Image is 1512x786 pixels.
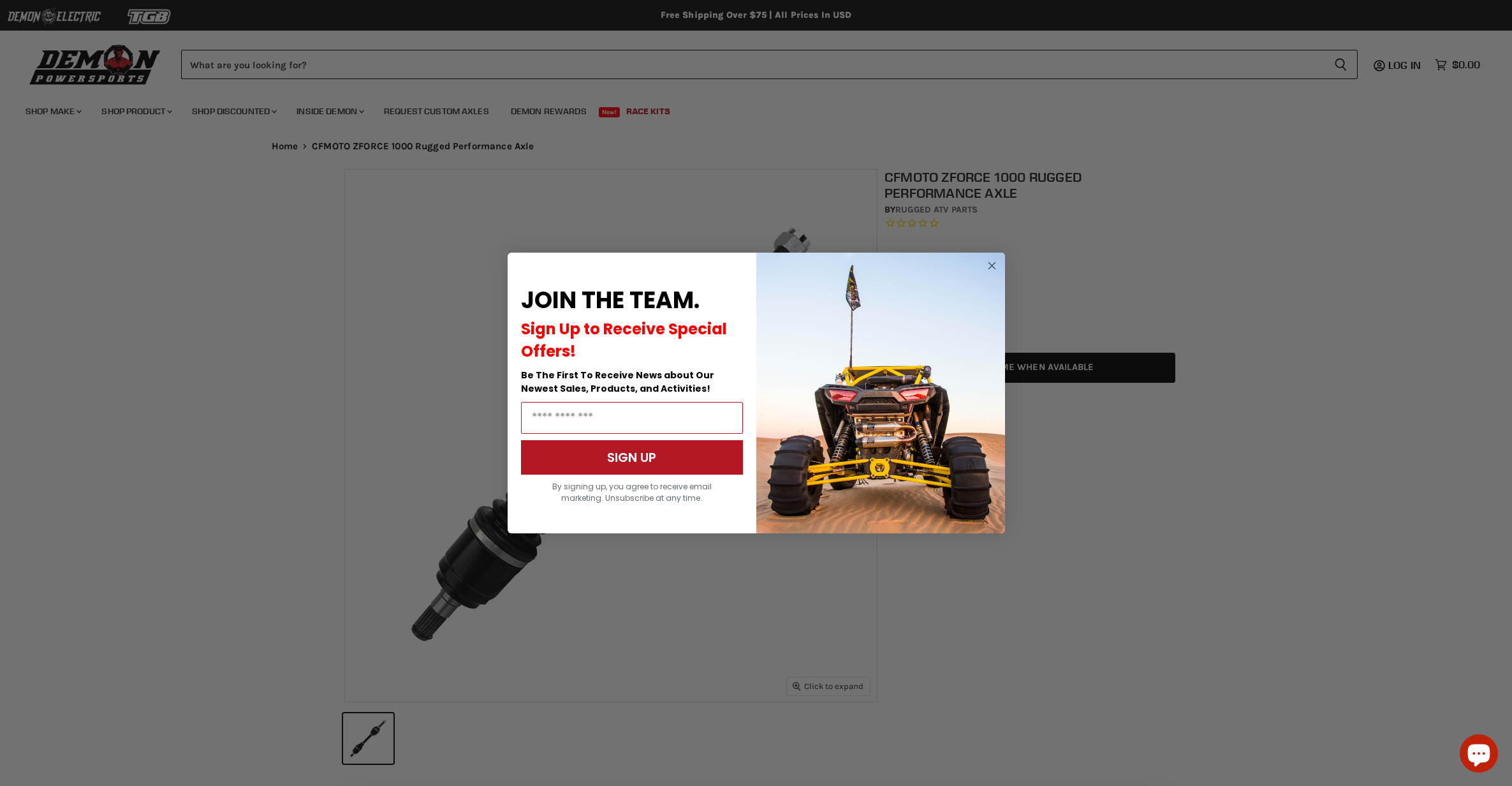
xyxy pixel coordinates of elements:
button: SIGN UP [521,440,743,475]
span: By signing up, you agree to receive email marketing. Unsubscribe at any time. [552,481,712,503]
button: Close dialog [984,258,1000,274]
input: Email Address [521,402,743,434]
span: JOIN THE TEAM. [521,284,700,316]
span: Be The First To Receive News about Our Newest Sales, Products, and Activities! [521,369,714,395]
span: Sign Up to Receive Special Offers! [521,318,727,362]
inbox-online-store-chat: Shopify online store chat [1456,734,1502,776]
img: a9095488-b6e7-41ba-879d-588abfab540b.jpeg [756,253,1005,533]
